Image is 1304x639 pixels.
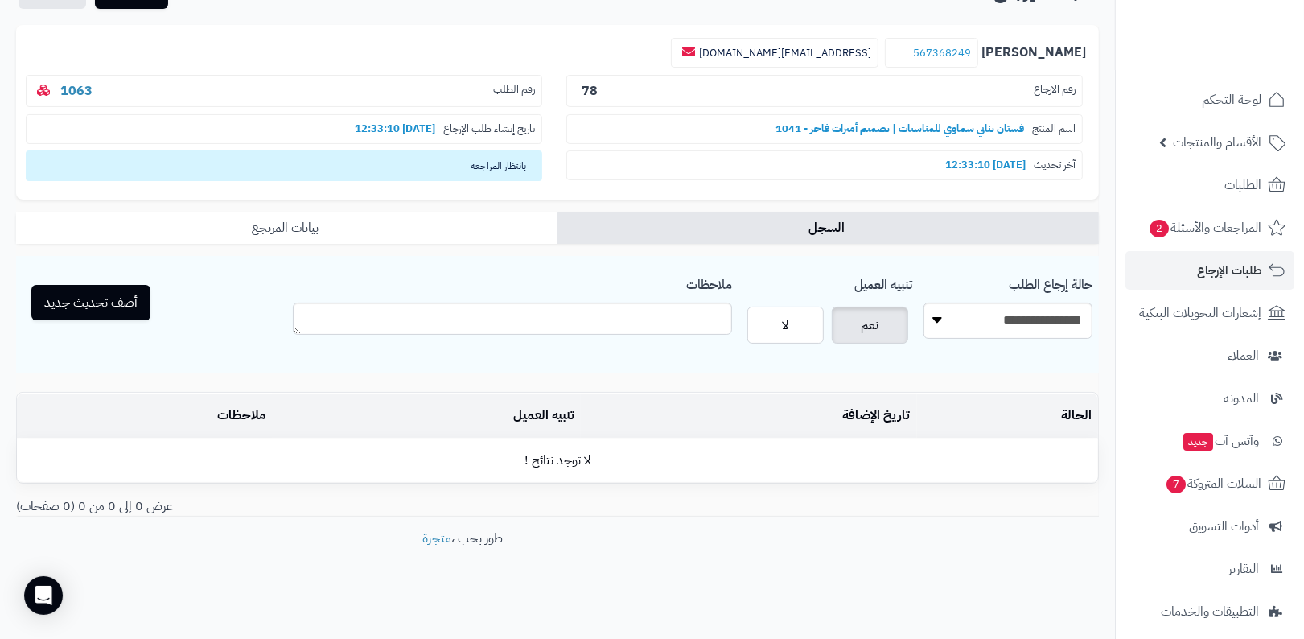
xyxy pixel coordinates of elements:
[1166,476,1186,493] span: 7
[937,157,1034,172] b: [DATE] 12:33:10
[272,394,581,438] td: تنبيه العميل
[862,315,879,335] span: نعم
[1197,259,1261,282] span: طلبات الإرجاع
[1125,464,1294,503] a: السلات المتروكة7
[1125,251,1294,290] a: طلبات الإرجاع
[1125,550,1294,588] a: التقارير
[783,315,789,335] span: لا
[1125,507,1294,546] a: أدوات التسويق
[1034,158,1076,173] span: آخر تحديث
[443,122,535,137] span: تاريخ إنشاء طلب الإرجاع
[1195,41,1289,75] img: logo-2.png
[1224,387,1259,410] span: المدونة
[1125,379,1294,418] a: المدونة
[17,394,272,438] td: ملاحظات
[1139,302,1261,324] span: إشعارات التحويلات البنكية
[1125,208,1294,247] a: المراجعات والأسئلة2
[1034,82,1076,101] span: رقم الارجاع
[1009,269,1092,295] label: حالة إرجاع الطلب
[913,45,971,60] a: 567368249
[1125,422,1294,460] a: وآتس آبجديد
[1182,430,1259,452] span: وآتس آب
[493,82,535,101] span: رقم الطلب
[26,150,542,181] span: بانتظار المراجعة
[582,81,598,101] b: 78
[1202,89,1261,111] span: لوحة التحكم
[1125,592,1294,631] a: التطبيقات والخدمات
[423,529,452,548] a: متجرة
[1125,336,1294,375] a: العملاء
[1183,433,1213,451] span: جديد
[1189,515,1259,538] span: أدوات التسويق
[17,439,1098,483] td: لا توجد نتائج !
[347,121,443,136] b: [DATE] 12:33:10
[581,394,916,438] td: تاريخ الإضافة
[767,121,1032,136] b: فستان بناتي سماوي للمناسبات | تصميم أميرات فاخر - 1041
[981,43,1086,62] b: [PERSON_NAME]
[16,212,557,244] a: بيانات المرتجع
[1173,131,1261,154] span: الأقسام والمنتجات
[917,394,1098,438] td: الحالة
[1165,472,1261,495] span: السلات المتروكة
[686,269,732,295] label: ملاحظات
[4,497,557,516] div: عرض 0 إلى 0 من 0 (0 صفحات)
[854,269,912,295] label: تنبيه العميل
[1228,344,1259,367] span: العملاء
[1228,558,1259,580] span: التقارير
[31,285,150,320] button: أضف تحديث جديد
[1150,220,1169,237] span: 2
[1224,174,1261,196] span: الطلبات
[1032,122,1076,137] span: اسم المنتج
[1148,216,1261,239] span: المراجعات والأسئلة
[557,212,1099,244] a: السجل
[60,81,93,101] a: 1063
[699,45,871,60] a: [EMAIL_ADDRESS][DOMAIN_NAME]
[1161,600,1259,623] span: التطبيقات والخدمات
[1125,166,1294,204] a: الطلبات
[1125,80,1294,119] a: لوحة التحكم
[1125,294,1294,332] a: إشعارات التحويلات البنكية
[24,576,63,615] div: Open Intercom Messenger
